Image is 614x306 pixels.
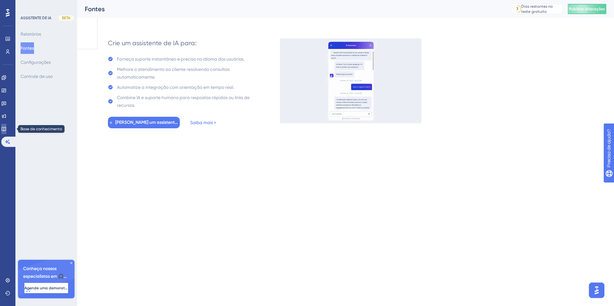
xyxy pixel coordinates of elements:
[58,15,74,21] div: BETA
[280,38,422,123] img: 536038c8a6906fa413afa21d633a6c1c.gif
[108,117,180,128] button: [PERSON_NAME] um assistente de IA
[21,42,34,54] button: Fontes
[117,65,267,81] div: Melhore o atendimento ao cliente resolvendo consultas automaticamente.
[190,119,216,126] a: Saiba mais >
[24,285,68,291] span: Agende uma demonstração
[21,28,41,40] button: Relatórios
[21,56,51,68] button: Configurações
[15,2,54,9] span: Precisa de ajuda?
[21,71,53,82] button: Controle de uso
[108,38,197,47] div: Crie um assistente de IA para:
[587,281,606,300] iframe: UserGuiding AI Assistant Launcher
[117,94,267,109] div: Combine IA e suporte humano para respostas rápidas ou links de recursos.
[568,4,606,14] button: Publicar alterações
[117,83,234,91] div: Automatize a integração com orientação em tempo real.
[26,282,30,301] div: Arrastar
[85,4,495,13] div: Fontes
[24,283,68,293] button: Agende uma demonstração
[569,6,605,12] span: Publicar alterações
[117,55,244,63] div: Forneça suporte instantâneo e preciso no idioma dos usuários.
[21,15,51,21] div: ASSISTENTE DE IA
[516,6,518,12] div: 7
[23,265,69,280] span: Conheça nossos especialistas em 🎧 integração
[521,4,560,14] div: Dias restantes no teste gratuito
[115,119,179,126] span: [PERSON_NAME] um assistente de IA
